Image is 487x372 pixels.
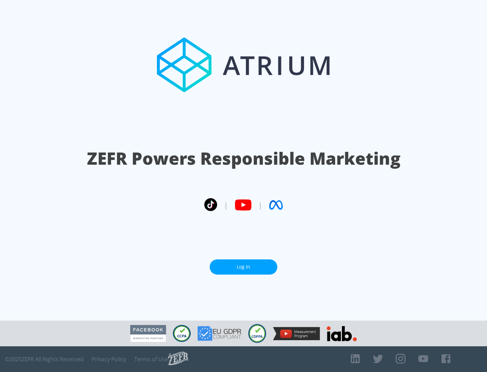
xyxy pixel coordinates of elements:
a: Terms of Use [134,356,168,363]
img: CCPA Compliant [173,325,191,342]
img: GDPR Compliant [198,326,241,341]
a: Log In [210,259,277,275]
img: IAB [327,326,357,341]
img: COPPA Compliant [248,324,266,343]
span: | [224,200,228,210]
a: Privacy Policy [92,356,126,363]
h1: ZEFR Powers Responsible Marketing [87,147,400,170]
img: Facebook Marketing Partner [130,325,166,342]
span: | [258,200,262,210]
span: © 2025 ZEFR All Rights Reserved [5,356,84,363]
img: YouTube Measurement Program [273,327,320,340]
